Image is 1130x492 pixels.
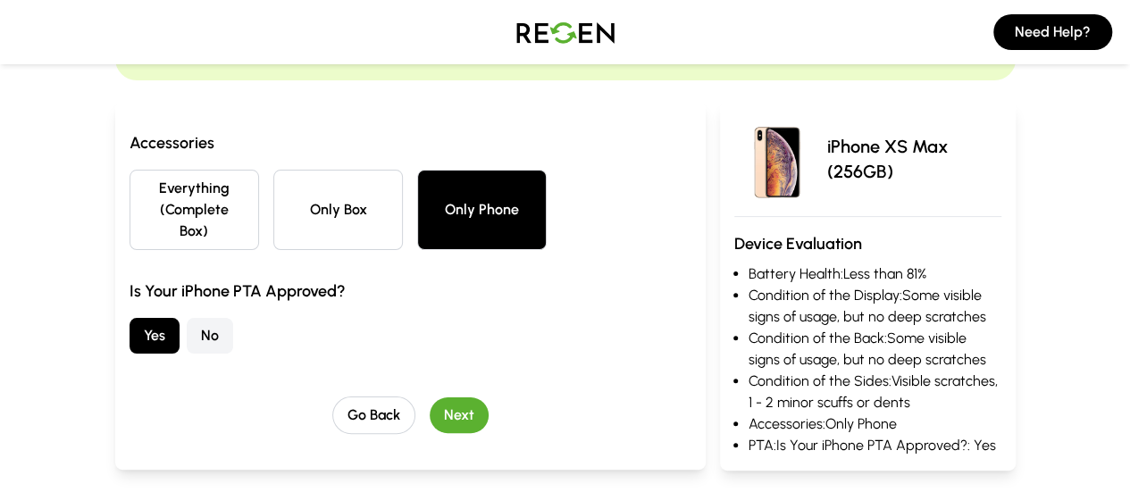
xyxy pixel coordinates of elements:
[273,170,403,250] button: Only Box
[130,170,259,250] button: Everything (Complete Box)
[187,318,233,354] button: No
[749,371,1001,413] li: Condition of the Sides: Visible scratches, 1 - 2 minor scuffs or dents
[749,435,1001,456] li: PTA: Is Your iPhone PTA Approved?: Yes
[130,279,691,304] h3: Is Your iPhone PTA Approved?
[332,396,415,434] button: Go Back
[749,328,1001,371] li: Condition of the Back: Some visible signs of usage, but no deep scratches
[130,130,691,155] h3: Accessories
[503,7,628,57] img: Logo
[749,263,1001,285] li: Battery Health: Less than 81%
[417,170,547,250] button: Only Phone
[993,14,1112,50] button: Need Help?
[734,231,1001,256] h3: Device Evaluation
[430,397,489,433] button: Next
[734,116,820,202] img: iPhone XS Max
[749,285,1001,328] li: Condition of the Display: Some visible signs of usage, but no deep scratches
[827,134,1001,184] p: iPhone XS Max (256GB)
[749,413,1001,435] li: Accessories: Only Phone
[130,318,180,354] button: Yes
